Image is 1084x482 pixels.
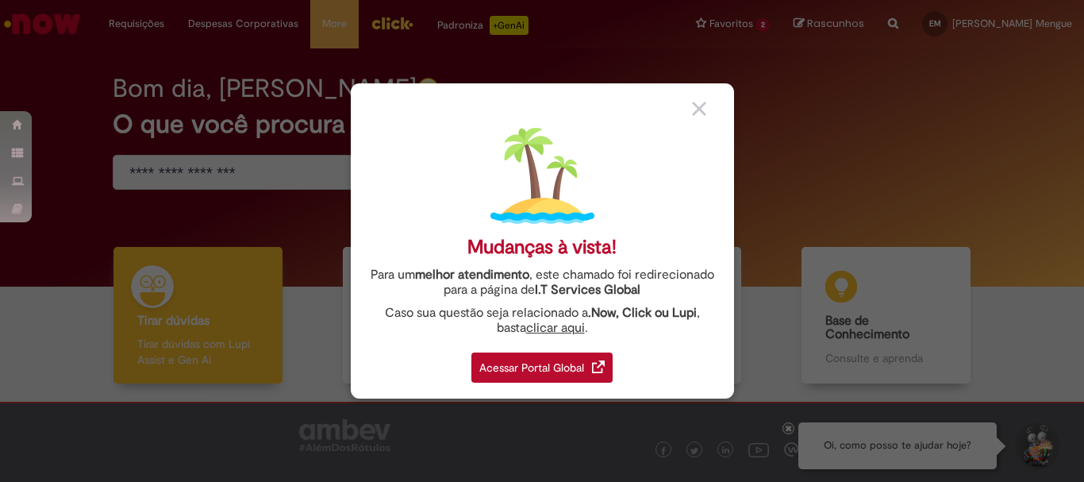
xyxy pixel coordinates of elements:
div: Mudanças à vista! [467,236,617,259]
img: redirect_link.png [592,361,605,373]
strong: melhor atendimento [415,267,529,283]
a: Acessar Portal Global [471,344,613,383]
div: Para um , este chamado foi redirecionado para a página de [363,268,722,298]
img: close_button_grey.png [692,102,706,116]
div: Acessar Portal Global [471,353,613,383]
a: I.T Services Global [535,273,640,298]
a: clicar aqui [526,311,585,336]
div: Caso sua questão seja relacionado a , basta . [363,306,722,336]
strong: .Now, Click ou Lupi [588,305,697,321]
img: island.png [490,124,594,228]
